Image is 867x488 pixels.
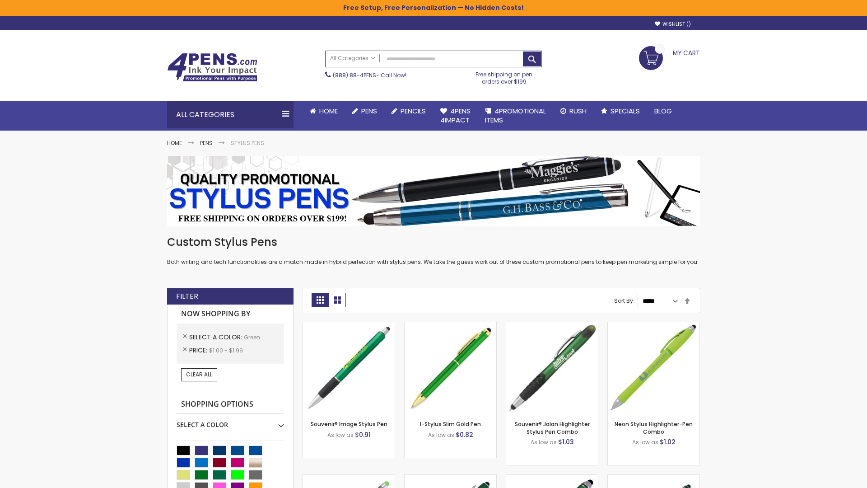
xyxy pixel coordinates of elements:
[209,347,243,354] span: $1.00 - $1.99
[319,106,338,116] span: Home
[553,101,594,121] a: Rush
[608,474,699,482] a: Colter Stylus Twist Metal Pen-Green
[311,420,387,428] a: Souvenir® Image Stylus Pen
[244,333,260,341] span: Green
[181,368,217,381] a: Clear All
[384,101,433,121] a: Pencils
[186,371,212,378] span: Clear All
[647,101,679,121] a: Blog
[303,322,395,329] a: Souvenir® Image Stylus Pen-Green
[428,431,454,439] span: As low as
[167,139,182,147] a: Home
[176,291,198,301] strong: Filter
[177,414,284,429] div: Select A Color
[456,430,473,439] span: $0.82
[355,430,371,439] span: $0.91
[177,395,284,414] strong: Shopping Options
[345,101,384,121] a: Pens
[506,322,598,329] a: Souvenir® Jalan Highlighter Stylus Pen Combo-Green
[615,420,693,435] a: Neon Stylus Highlighter-Pen Combo
[401,106,426,116] span: Pencils
[303,101,345,121] a: Home
[478,101,553,131] a: 4PROMOTIONALITEMS
[608,322,699,414] img: Neon Stylus Highlighter-Pen Combo-Green
[506,322,598,414] img: Souvenir® Jalan Highlighter Stylus Pen Combo-Green
[189,333,244,342] span: Select A Color
[515,420,590,435] a: Souvenir® Jalan Highlighter Stylus Pen Combo
[167,235,700,249] h1: Custom Stylus Pens
[466,67,542,85] div: Free shipping on pen orders over $199
[405,322,496,414] img: I-Stylus Slim Gold-Green
[303,322,395,414] img: Souvenir® Image Stylus Pen-Green
[361,106,377,116] span: Pens
[660,437,676,446] span: $1.02
[485,106,546,125] span: 4PROMOTIONAL ITEMS
[405,474,496,482] a: Custom Soft Touch® Metal Pens with Stylus-Green
[330,55,375,62] span: All Categories
[420,420,481,428] a: I-Stylus Slim Gold Pen
[167,156,700,226] img: Stylus Pens
[655,21,691,28] a: Wishlist
[177,305,284,324] strong: Now Shopping by
[303,474,395,482] a: Islander Softy Gel with Stylus - ColorJet Imprint-Green
[632,438,658,446] span: As low as
[333,71,406,79] span: - Call Now!
[326,51,380,66] a: All Categories
[608,322,699,329] a: Neon Stylus Highlighter-Pen Combo-Green
[654,106,672,116] span: Blog
[440,106,471,125] span: 4Pens 4impact
[594,101,647,121] a: Specials
[569,106,587,116] span: Rush
[333,71,376,79] a: (888) 88-4PENS
[531,438,557,446] span: As low as
[558,437,574,446] span: $1.03
[189,346,209,355] span: Price
[200,139,213,147] a: Pens
[405,322,496,329] a: I-Stylus Slim Gold-Green
[167,235,700,266] div: Both writing and tech functionalities are a match made in hybrid perfection with stylus pens. We ...
[167,53,257,82] img: 4Pens Custom Pens and Promotional Products
[167,101,294,128] div: All Categories
[506,474,598,482] a: Kyra Pen with Stylus and Flashlight-Green
[231,139,264,147] strong: Stylus Pens
[312,293,329,307] strong: Grid
[327,431,354,439] span: As low as
[433,101,478,131] a: 4Pens4impact
[614,297,633,305] label: Sort By
[611,106,640,116] span: Specials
